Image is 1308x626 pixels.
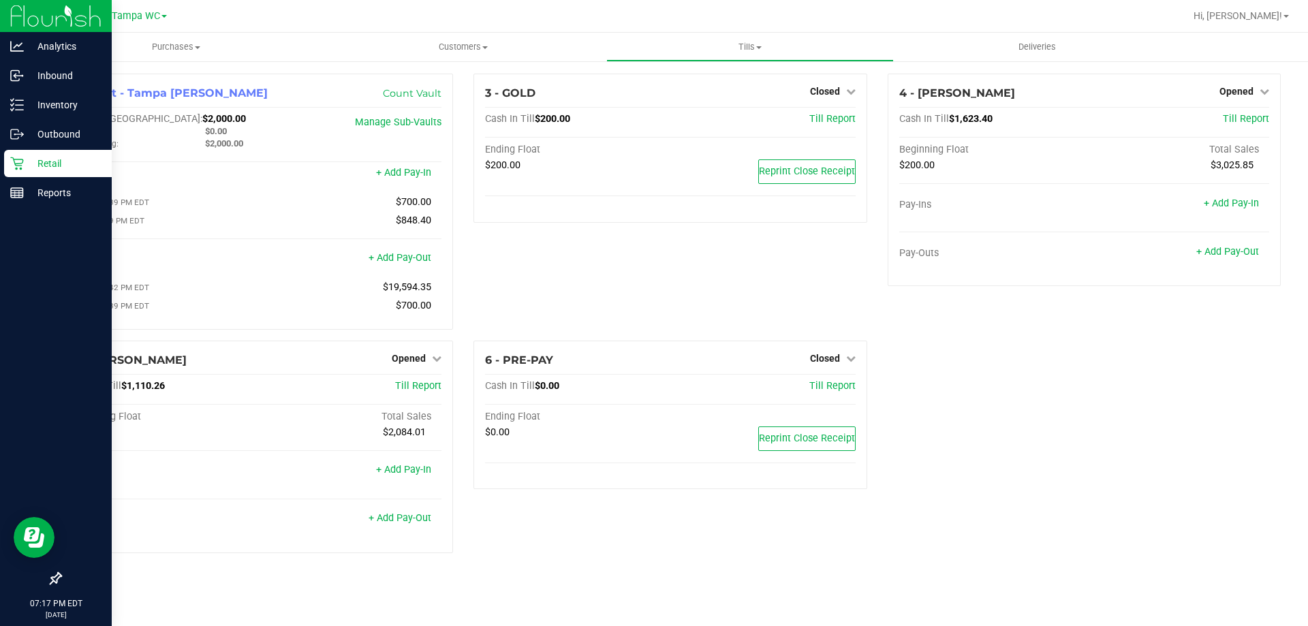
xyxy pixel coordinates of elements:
[6,597,106,610] p: 07:17 PM EDT
[809,113,856,125] a: Till Report
[899,87,1015,99] span: 4 - [PERSON_NAME]
[10,98,24,112] inline-svg: Inventory
[14,517,54,558] iframe: Resource center
[396,300,431,311] span: $700.00
[485,113,535,125] span: Cash In Till
[396,196,431,208] span: $700.00
[535,113,570,125] span: $200.00
[383,87,441,99] a: Count Vault
[485,87,535,99] span: 3 - GOLD
[392,353,426,364] span: Opened
[72,465,257,478] div: Pay-Ins
[72,253,257,266] div: Pay-Outs
[485,159,520,171] span: $200.00
[759,433,855,444] span: Reprint Close Receipt
[899,159,935,171] span: $200.00
[205,126,227,136] span: $0.00
[10,186,24,200] inline-svg: Reports
[320,41,606,53] span: Customers
[376,464,431,475] a: + Add Pay-In
[1196,246,1259,257] a: + Add Pay-Out
[33,33,320,61] a: Purchases
[809,380,856,392] a: Till Report
[485,144,670,156] div: Ending Float
[899,199,1085,211] div: Pay-Ins
[6,610,106,620] p: [DATE]
[810,86,840,97] span: Closed
[1084,144,1269,156] div: Total Sales
[485,354,553,366] span: 6 - PRE-PAY
[1211,159,1253,171] span: $3,025.85
[10,40,24,53] inline-svg: Analytics
[112,10,160,22] span: Tampa WC
[1219,86,1253,97] span: Opened
[899,113,949,125] span: Cash In Till
[899,247,1085,260] div: Pay-Outs
[10,69,24,82] inline-svg: Inbound
[24,126,106,142] p: Outbound
[606,33,893,61] a: Tills
[72,354,187,366] span: 5 - [PERSON_NAME]
[899,144,1085,156] div: Beginning Float
[24,185,106,201] p: Reports
[10,127,24,141] inline-svg: Outbound
[810,353,840,364] span: Closed
[257,411,442,423] div: Total Sales
[72,87,268,99] span: 1 - Vault - Tampa [PERSON_NAME]
[894,33,1181,61] a: Deliveries
[72,411,257,423] div: Beginning Float
[24,97,106,113] p: Inventory
[949,113,993,125] span: $1,623.40
[376,167,431,178] a: + Add Pay-In
[72,514,257,526] div: Pay-Outs
[535,380,559,392] span: $0.00
[72,168,257,181] div: Pay-Ins
[1223,113,1269,125] a: Till Report
[24,38,106,54] p: Analytics
[383,281,431,293] span: $19,594.35
[1194,10,1282,21] span: Hi, [PERSON_NAME]!
[759,166,855,177] span: Reprint Close Receipt
[396,215,431,226] span: $848.40
[1000,41,1074,53] span: Deliveries
[383,426,426,438] span: $2,084.01
[24,155,106,172] p: Retail
[320,33,606,61] a: Customers
[369,252,431,264] a: + Add Pay-Out
[121,380,165,392] span: $1,110.26
[758,159,856,184] button: Reprint Close Receipt
[369,512,431,524] a: + Add Pay-Out
[1204,198,1259,209] a: + Add Pay-In
[205,138,243,148] span: $2,000.00
[202,113,246,125] span: $2,000.00
[10,157,24,170] inline-svg: Retail
[395,380,441,392] a: Till Report
[33,41,320,53] span: Purchases
[758,426,856,451] button: Reprint Close Receipt
[485,411,670,423] div: Ending Float
[485,380,535,392] span: Cash In Till
[485,426,510,438] span: $0.00
[607,41,892,53] span: Tills
[24,67,106,84] p: Inbound
[355,116,441,128] a: Manage Sub-Vaults
[72,113,202,125] span: Cash In [GEOGRAPHIC_DATA]:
